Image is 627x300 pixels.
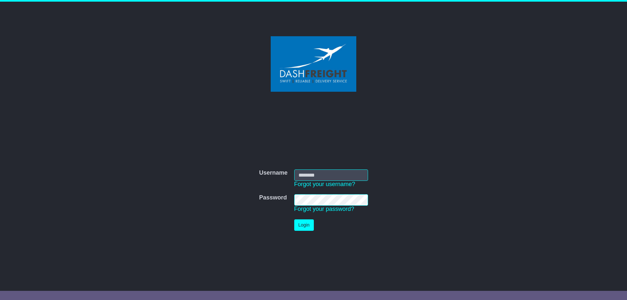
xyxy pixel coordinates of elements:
img: Dash Freight [271,36,356,92]
button: Login [294,219,314,231]
a: Forgot your password? [294,206,354,212]
label: Username [259,169,287,177]
label: Password [259,194,287,201]
a: Forgot your username? [294,181,355,187]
